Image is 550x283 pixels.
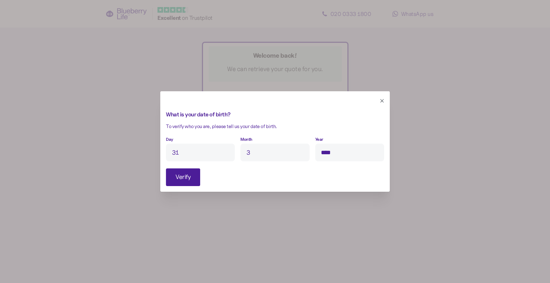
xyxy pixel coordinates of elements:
[166,123,384,131] div: To verify who you are, please tell us your date of birth.
[166,136,173,143] label: Day
[166,110,384,119] div: What is your date of birth?
[240,136,252,143] label: Month
[315,136,323,143] label: Year
[166,168,200,186] button: Verify
[175,169,191,186] span: Verify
